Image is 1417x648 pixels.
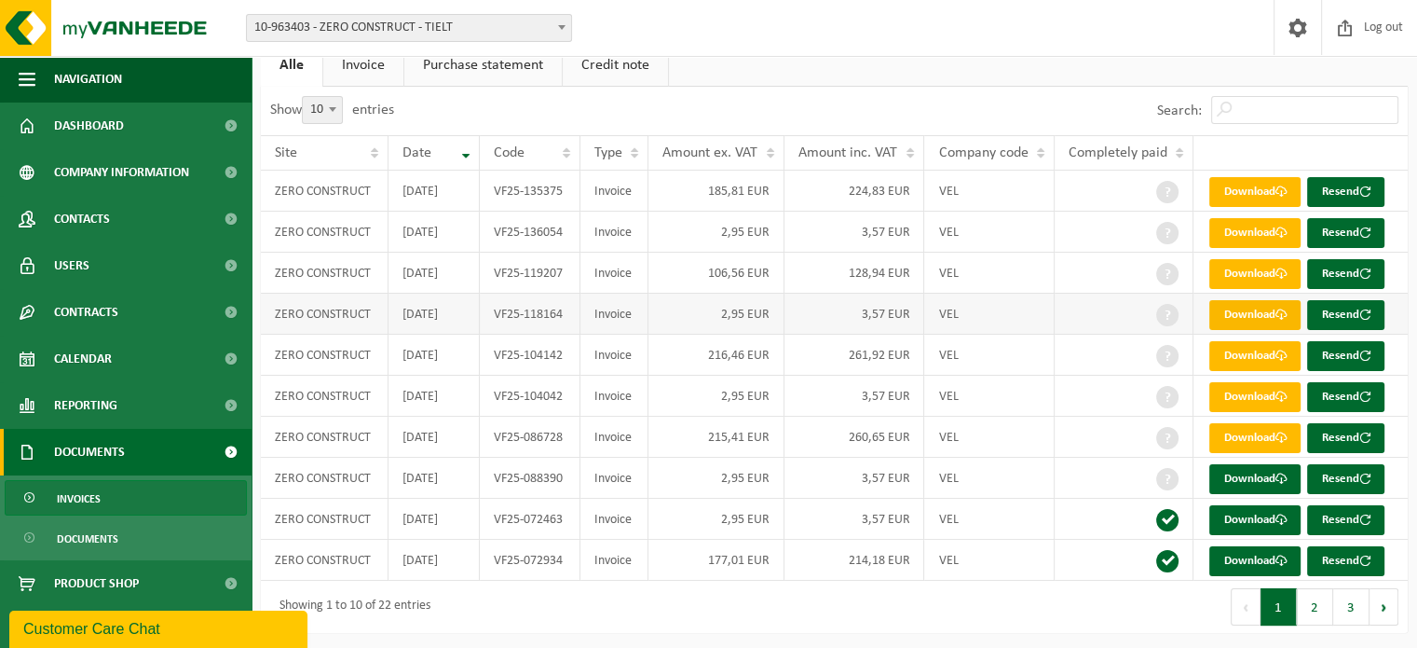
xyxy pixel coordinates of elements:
td: ZERO CONSTRUCT [261,458,388,499]
div: Showing 1 to 10 of 22 entries [270,590,430,624]
span: Invoices [57,481,101,517]
span: 10 [302,96,343,124]
td: 215,41 EUR [648,417,784,458]
td: VF25-119207 [480,253,580,294]
td: ZERO CONSTRUCT [261,212,388,253]
td: 3,57 EUR [784,212,924,253]
td: Invoice [580,294,648,335]
td: 2,95 EUR [648,458,784,499]
td: 224,83 EUR [784,171,924,212]
a: Download [1209,382,1301,412]
a: Alle [261,44,322,87]
td: VF25-104142 [480,335,580,376]
a: Download [1209,341,1301,371]
td: [DATE] [388,335,480,376]
td: Invoice [580,458,648,499]
td: 2,95 EUR [648,294,784,335]
td: Invoice [580,540,648,581]
a: Download [1209,423,1301,453]
td: 260,65 EUR [784,417,924,458]
td: VEL [924,499,1055,540]
td: [DATE] [388,171,480,212]
span: Calendar [54,336,112,382]
td: VEL [924,417,1055,458]
button: Resend [1307,382,1384,412]
span: Site [275,145,297,160]
span: Company information [54,149,189,196]
span: 10 [303,97,342,123]
button: Resend [1307,177,1384,207]
span: Company code [938,145,1028,160]
button: Resend [1307,300,1384,330]
span: Date [402,145,431,160]
span: Users [54,242,89,289]
td: 185,81 EUR [648,171,784,212]
td: [DATE] [388,499,480,540]
td: Invoice [580,376,648,417]
td: ZERO CONSTRUCT [261,294,388,335]
iframe: chat widget [9,607,311,648]
td: [DATE] [388,212,480,253]
span: 10-963403 - ZERO CONSTRUCT - TIELT [246,14,572,42]
td: VF25-136054 [480,212,580,253]
td: [DATE] [388,458,480,499]
button: Resend [1307,423,1384,453]
td: 2,95 EUR [648,376,784,417]
td: Invoice [580,417,648,458]
td: 3,57 EUR [784,458,924,499]
button: 3 [1333,588,1369,626]
td: VEL [924,540,1055,581]
td: [DATE] [388,253,480,294]
label: Search: [1157,103,1202,118]
span: Documents [57,521,118,557]
button: Resend [1307,505,1384,535]
a: Download [1209,505,1301,535]
a: Invoices [5,480,247,516]
td: VEL [924,294,1055,335]
td: VEL [924,335,1055,376]
td: [DATE] [388,376,480,417]
span: Documents [54,429,125,476]
td: 216,46 EUR [648,335,784,376]
span: Reporting [54,382,117,429]
td: ZERO CONSTRUCT [261,253,388,294]
span: Amount ex. VAT [662,145,757,160]
a: Download [1209,546,1301,576]
td: ZERO CONSTRUCT [261,540,388,581]
td: VEL [924,171,1055,212]
label: Show entries [270,103,394,117]
td: 2,95 EUR [648,212,784,253]
td: VF25-104042 [480,376,580,417]
a: Documents [5,520,247,556]
button: Resend [1307,546,1384,576]
td: [DATE] [388,417,480,458]
td: VF25-088390 [480,458,580,499]
td: 128,94 EUR [784,253,924,294]
td: ZERO CONSTRUCT [261,417,388,458]
td: Invoice [580,253,648,294]
td: 214,18 EUR [784,540,924,581]
td: VF25-072934 [480,540,580,581]
a: Download [1209,177,1301,207]
a: Download [1209,464,1301,494]
td: VEL [924,212,1055,253]
td: 3,57 EUR [784,294,924,335]
button: Next [1369,588,1398,626]
button: Resend [1307,218,1384,248]
td: ZERO CONSTRUCT [261,376,388,417]
td: VEL [924,376,1055,417]
td: 2,95 EUR [648,499,784,540]
button: 2 [1297,588,1333,626]
span: Dashboard [54,103,124,149]
td: [DATE] [388,294,480,335]
td: 261,92 EUR [784,335,924,376]
td: VF25-118164 [480,294,580,335]
span: Completely paid [1069,145,1167,160]
td: Invoice [580,499,648,540]
button: Resend [1307,259,1384,289]
td: 3,57 EUR [784,376,924,417]
td: ZERO CONSTRUCT [261,335,388,376]
a: Invoice [323,44,403,87]
a: Purchase statement [404,44,562,87]
td: [DATE] [388,540,480,581]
